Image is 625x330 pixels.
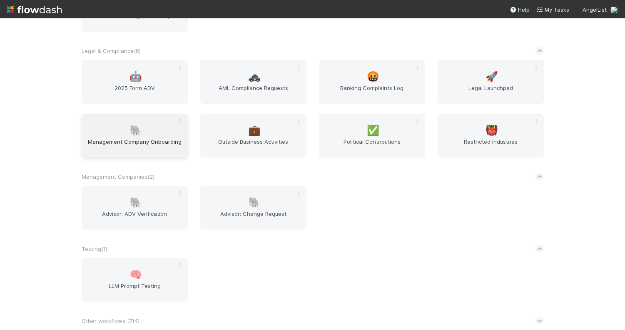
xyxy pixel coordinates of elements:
span: Advisor: ADV Verification [85,210,184,226]
span: 🧠 [129,269,142,280]
span: My Tasks [536,6,569,13]
span: 👹 [486,125,498,136]
span: AML Compliance Requests [204,84,303,100]
img: avatar_c545aa83-7101-4841-8775-afeaaa9cc762.png [610,6,618,14]
span: 🚀 [486,71,498,82]
span: LLM Prompt Testing [85,282,184,298]
span: 🚓 [248,71,261,82]
span: Management Company Onboarding [85,137,184,154]
span: 💼 [248,125,261,136]
span: Legal & Compliance ( 8 ) [82,47,141,54]
div: Help [510,5,530,14]
span: AngelList [583,6,607,13]
span: 🐘 [248,197,261,208]
a: 🐘Advisor: ADV Verification [82,186,188,230]
a: 🐘Management Company Onboarding [82,114,188,157]
a: 🤖2025 Form ADV [82,60,188,104]
span: Restricted Industries [441,137,540,154]
span: 🤖 [129,71,142,82]
a: 💼Outside Business Activities [200,114,306,157]
a: 🚀Legal Launchpad [438,60,544,104]
a: 🚓AML Compliance Requests [200,60,306,104]
a: My Tasks [536,5,569,14]
img: logo-inverted-e16ddd16eac7371096b0.svg [7,2,62,17]
a: 👹Restricted Industries [438,114,544,157]
span: Banking Complaints Log [322,84,422,100]
span: Legal Launchpad [441,84,540,100]
span: Management Companies ( 2 ) [82,173,154,180]
span: DLS (Direct Legal Services) [85,12,184,28]
a: ✅Political Contributions [319,114,425,157]
span: Outside Business Activities [204,137,303,154]
span: Advisor: Change Request [204,210,303,226]
span: 🐘 [129,197,142,208]
span: 2025 Form ADV [85,84,184,100]
span: Other workflows ( 714 ) [82,317,139,324]
a: 🧠LLM Prompt Testing [82,258,188,302]
span: ✅ [367,125,379,136]
span: 🤬 [367,71,379,82]
span: Testing ( 1 ) [82,245,107,252]
span: Political Contributions [322,137,422,154]
a: 🤬Banking Complaints Log [319,60,425,104]
a: 🐘Advisor: Change Request [200,186,306,230]
span: 🐘 [129,125,142,136]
